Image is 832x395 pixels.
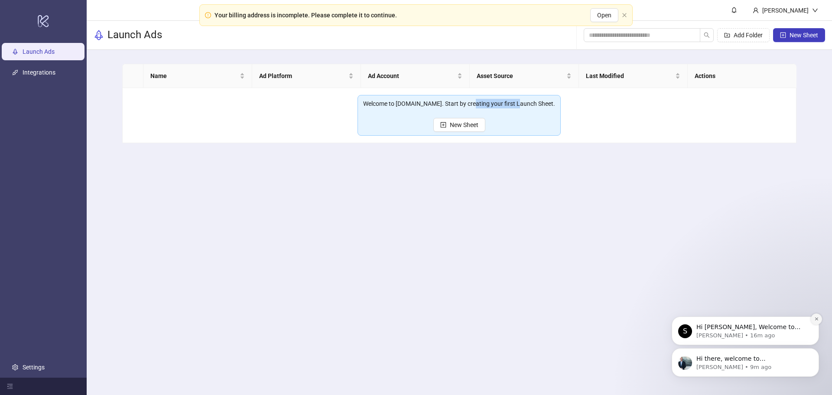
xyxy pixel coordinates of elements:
span: Name [150,71,238,81]
div: Welcome to [DOMAIN_NAME]. Start by creating your first Launch Sheet. [363,99,555,108]
button: New Sheet [433,118,485,132]
span: New Sheet [790,32,818,39]
th: Actions [688,64,796,88]
span: plus-square [780,32,786,38]
span: Ad Account [368,71,455,81]
span: New Sheet [450,121,478,128]
span: Ad Platform [259,71,347,81]
span: plus-square [440,122,446,128]
div: Your billing address is incomplete. Please complete it to continue. [214,10,397,20]
span: Asset Source [477,71,564,81]
button: Open [590,8,618,22]
button: close [622,13,627,18]
span: Open [597,12,611,19]
th: Ad Account [361,64,470,88]
button: New Sheet [773,28,825,42]
a: Settings [23,364,45,371]
a: Integrations [23,69,55,76]
span: bell [731,7,737,13]
span: folder-add [724,32,730,38]
span: Add Folder [734,32,763,39]
th: Ad Platform [252,64,361,88]
span: rocket [94,30,104,40]
span: exclamation-circle [205,12,211,18]
span: user [753,7,759,13]
th: Asset Source [470,64,578,88]
span: Last Modified [586,71,673,81]
h3: Launch Ads [107,28,162,42]
span: menu-fold [7,383,13,389]
span: search [704,32,710,38]
button: Add Folder [717,28,770,42]
span: down [812,7,818,13]
th: Name [143,64,252,88]
div: [PERSON_NAME] [759,6,812,15]
th: Last Modified [579,64,688,88]
iframe: Intercom notifications message [659,261,832,391]
a: Launch Ads [23,48,55,55]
